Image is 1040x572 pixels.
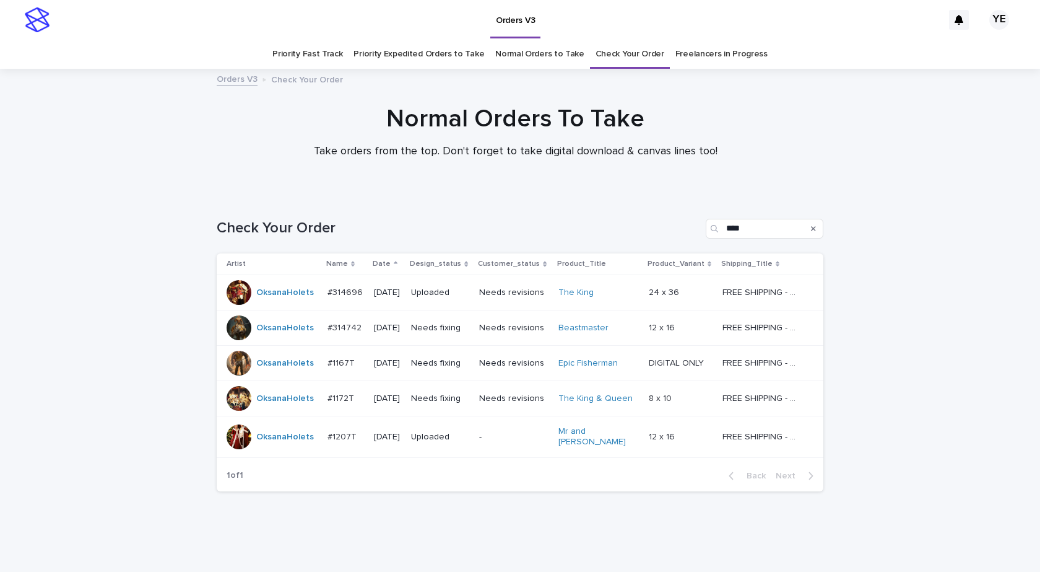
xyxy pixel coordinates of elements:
p: DIGITAL ONLY [649,356,706,369]
p: Take orders from the top. Don't forget to take digital download & canvas lines too! [268,145,763,159]
p: Name [326,257,348,271]
a: Priority Expedited Orders to Take [353,40,484,69]
p: Needs fixing [411,323,469,333]
p: Needs revisions [479,394,548,404]
a: OksanaHolets [256,358,314,369]
h1: Normal Orders To Take [212,104,819,134]
p: FREE SHIPPING - preview in 1-2 business days, after your approval delivery will take 5-10 b.d. [722,391,802,404]
p: 12 x 16 [649,320,677,333]
p: Product_Title [557,257,606,271]
p: #1167T [327,356,357,369]
p: #314696 [327,285,365,298]
p: Design_status [410,257,461,271]
button: Next [771,470,823,482]
p: Uploaded [411,288,469,298]
p: [DATE] [374,323,401,333]
p: FREE SHIPPING - preview in 1-2 business days, after your approval delivery will take 5-10 b.d. [722,429,802,442]
a: Mr and [PERSON_NAME] [558,426,636,447]
tr: OksanaHolets #1207T#1207T [DATE]Uploaded-Mr and [PERSON_NAME] 12 x 1612 x 16 FREE SHIPPING - prev... [217,416,823,458]
a: Orders V3 [217,71,258,86]
p: 8 x 10 [649,391,674,404]
input: Search [706,219,823,239]
p: Customer_status [478,257,540,271]
p: Check Your Order [271,72,343,86]
p: FREE SHIPPING - preview in 1-2 business days, after your approval delivery will take 5-10 b.d. [722,356,802,369]
a: Check Your Order [596,40,664,69]
p: Shipping_Title [721,257,773,271]
p: Uploaded [411,432,469,442]
a: The King & Queen [558,394,633,404]
div: YE [989,10,1009,30]
tr: OksanaHolets #1167T#1167T [DATE]Needs fixingNeeds revisionsEpic Fisherman DIGITAL ONLYDIGITAL ONL... [217,346,823,381]
a: OksanaHolets [256,432,314,442]
a: OksanaHolets [256,394,314,404]
h1: Check Your Order [217,219,701,237]
p: #314742 [327,320,364,333]
img: stacker-logo-s-only.png [25,7,50,32]
p: [DATE] [374,358,401,369]
p: Needs fixing [411,394,469,404]
p: [DATE] [374,432,401,442]
a: The King [558,288,594,298]
a: OksanaHolets [256,288,314,298]
p: 24 x 36 [649,285,682,298]
tr: OksanaHolets #314696#314696 [DATE]UploadedNeeds revisionsThe King 24 x 3624 x 36 FREE SHIPPING - ... [217,275,823,310]
p: Artist [227,257,246,271]
p: #1207T [327,429,359,442]
p: Product_Variant [648,257,704,271]
a: OksanaHolets [256,323,314,333]
p: Needs revisions [479,288,548,298]
a: Priority Fast Track [272,40,342,69]
p: - [479,432,548,442]
a: Freelancers in Progress [675,40,768,69]
p: FREE SHIPPING - preview in 1-2 business days, after your approval delivery will take 5-10 b.d. [722,285,802,298]
button: Back [719,470,771,482]
p: Needs fixing [411,358,469,369]
a: Normal Orders to Take [495,40,584,69]
p: #1172T [327,391,357,404]
p: FREE SHIPPING - preview in 1-2 business days, after your approval delivery will take 5-10 b.d. [722,320,802,333]
span: Next [776,472,803,480]
p: Date [373,257,391,271]
span: Back [739,472,766,480]
p: Needs revisions [479,358,548,369]
a: Beastmaster [558,323,609,333]
p: 12 x 16 [649,429,677,442]
tr: OksanaHolets #314742#314742 [DATE]Needs fixingNeeds revisionsBeastmaster 12 x 1612 x 16 FREE SHIP... [217,310,823,346]
p: [DATE] [374,288,401,298]
p: Needs revisions [479,323,548,333]
p: 1 of 1 [217,460,253,491]
tr: OksanaHolets #1172T#1172T [DATE]Needs fixingNeeds revisionsThe King & Queen 8 x 108 x 10 FREE SHI... [217,381,823,416]
a: Epic Fisherman [558,358,618,369]
p: [DATE] [374,394,401,404]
